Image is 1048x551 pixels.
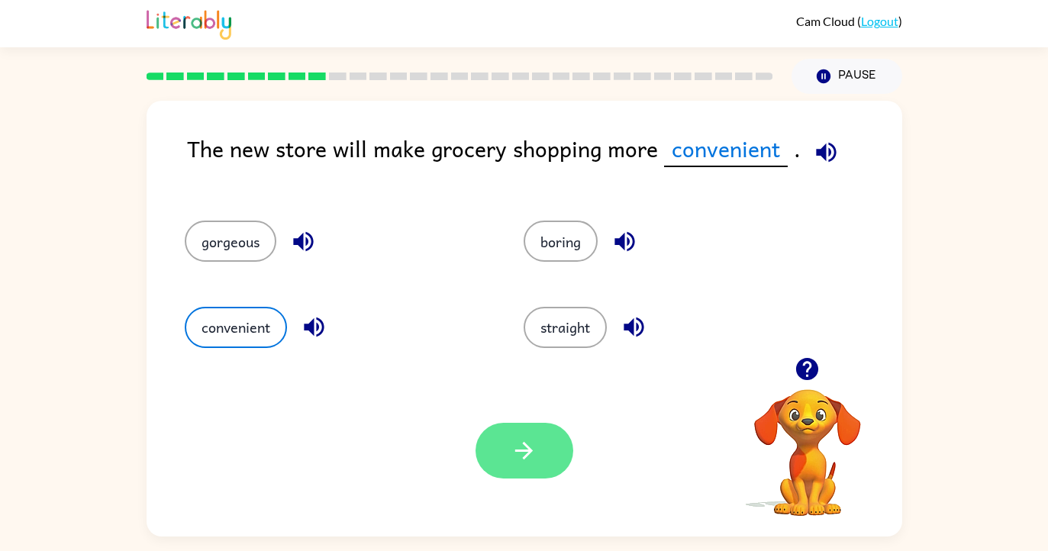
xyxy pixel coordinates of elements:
[792,59,902,94] button: Pause
[731,366,884,518] video: Your browser must support playing .mp4 files to use Literably. Please try using another browser.
[524,221,598,262] button: boring
[861,14,898,28] a: Logout
[664,131,788,167] span: convenient
[187,131,902,190] div: The new store will make grocery shopping more .
[185,221,276,262] button: gorgeous
[524,307,607,348] button: straight
[185,307,287,348] button: convenient
[796,14,857,28] span: Cam Cloud
[796,14,902,28] div: ( )
[147,6,231,40] img: Literably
